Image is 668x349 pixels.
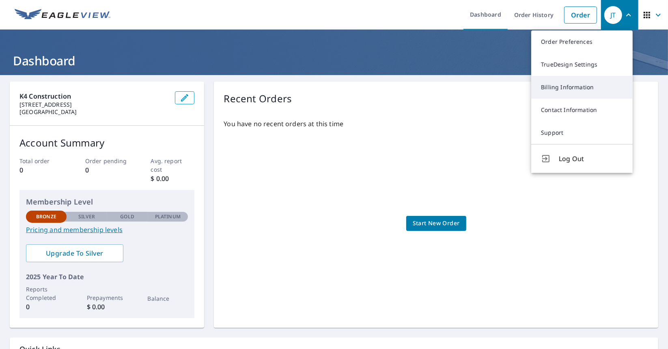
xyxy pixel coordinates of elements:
p: 0 [19,165,63,175]
span: Log Out [559,154,623,164]
span: Upgrade To Silver [32,249,117,258]
h1: Dashboard [10,52,658,69]
p: Recent Orders [224,91,292,106]
p: Membership Level [26,196,188,207]
p: $ 0.00 [87,302,127,312]
p: Balance [148,294,188,303]
a: Pricing and membership levels [26,225,188,235]
img: EV Logo [15,9,110,21]
a: Support [531,121,633,144]
p: Bronze [36,213,56,220]
p: [STREET_ADDRESS] [19,101,168,108]
p: You have no recent orders at this time [224,119,649,129]
p: $ 0.00 [151,174,195,183]
p: Avg. report cost [151,157,195,174]
p: Total order [19,157,63,165]
p: K4 Construction [19,91,168,101]
a: TrueDesign Settings [531,53,633,76]
p: [GEOGRAPHIC_DATA] [19,108,168,116]
p: Silver [78,213,95,220]
p: Reports Completed [26,285,67,302]
a: Start New Order [406,216,466,231]
p: Account Summary [19,136,194,150]
p: Gold [120,213,134,220]
a: Order Preferences [531,30,633,53]
p: 0 [85,165,129,175]
div: JT [604,6,622,24]
a: Upgrade To Silver [26,244,123,262]
p: 2025 Year To Date [26,272,188,282]
p: Order pending [85,157,129,165]
p: 0 [26,302,67,312]
a: Order [564,6,597,24]
p: Prepayments [87,293,127,302]
button: Log Out [531,144,633,173]
span: Start New Order [413,218,460,228]
a: Billing Information [531,76,633,99]
p: Platinum [155,213,181,220]
a: Contact Information [531,99,633,121]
